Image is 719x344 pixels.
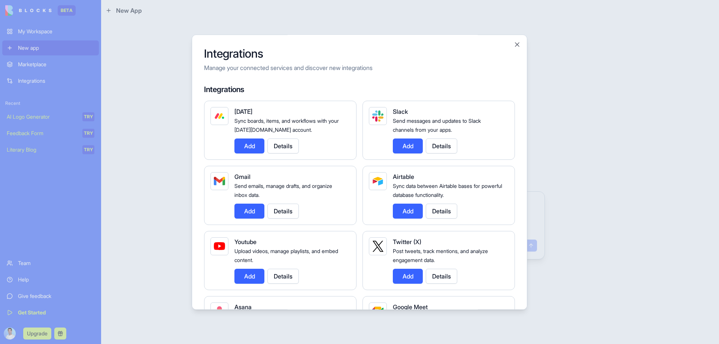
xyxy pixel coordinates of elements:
button: Add [393,269,423,284]
span: Gmail [234,173,251,180]
span: Google Meet [393,303,428,311]
button: Add [234,138,264,153]
span: Upload videos, manage playlists, and embed content. [234,248,338,263]
button: Add [393,138,423,153]
span: Airtable [393,173,414,180]
button: Details [426,138,457,153]
button: Details [426,204,457,219]
button: Close [513,41,521,48]
span: [DATE] [234,108,252,115]
p: Manage your connected services and discover new integrations [204,63,515,72]
button: Add [234,204,264,219]
span: Sync data between Airtable bases for powerful database functionality. [393,183,502,198]
span: Youtube [234,238,257,246]
button: Details [426,269,457,284]
button: Add [393,204,423,219]
button: Details [267,138,299,153]
span: Sync boards, items, and workflows with your [DATE][DOMAIN_NAME] account. [234,118,339,133]
button: Details [267,204,299,219]
button: Add [234,269,264,284]
h2: Integrations [204,47,515,60]
span: Send emails, manage drafts, and organize inbox data. [234,183,332,198]
span: Send messages and updates to Slack channels from your apps. [393,118,481,133]
button: Details [267,269,299,284]
span: Slack [393,108,408,115]
h4: Integrations [204,84,515,95]
span: Asana [234,303,252,311]
span: Twitter (X) [393,238,421,246]
span: Post tweets, track mentions, and analyze engagement data. [393,248,488,263]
